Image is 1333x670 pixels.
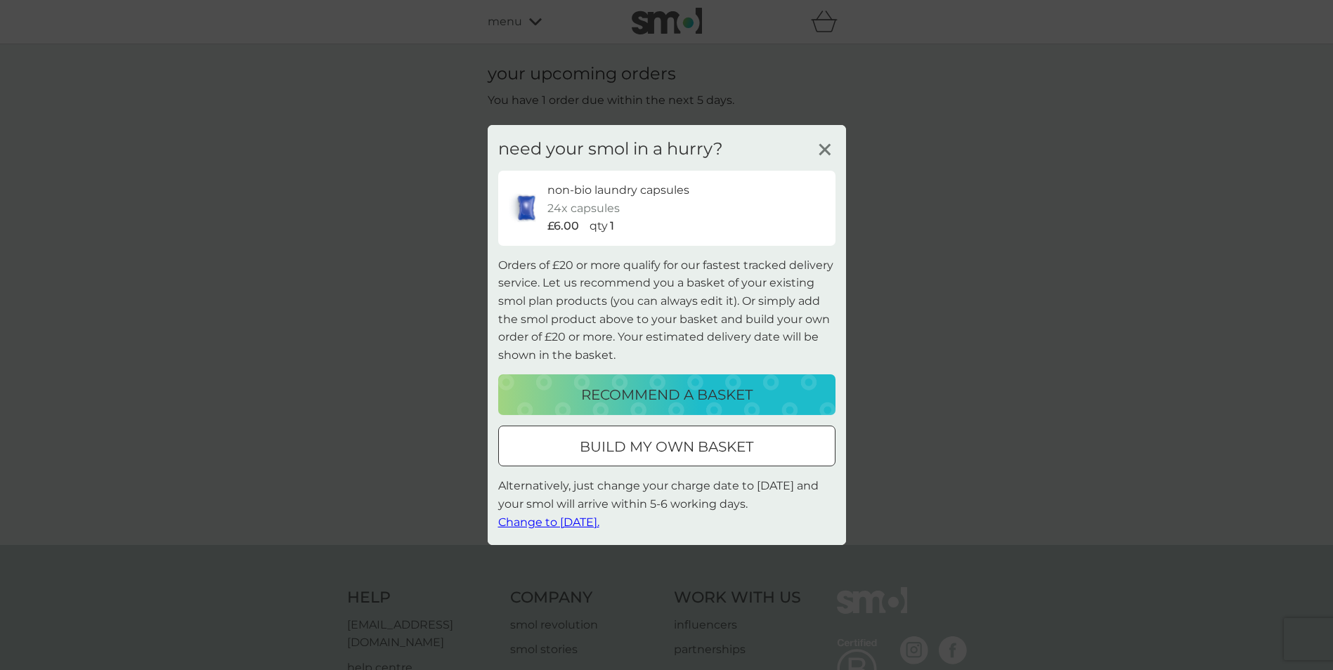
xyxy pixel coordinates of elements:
button: build my own basket [498,426,835,466]
p: 1 [610,217,614,235]
button: Change to [DATE]. [498,513,599,531]
p: qty [590,217,608,235]
p: recommend a basket [581,383,753,406]
p: £6.00 [547,217,579,235]
p: 24x capsules [547,199,620,218]
button: recommend a basket [498,374,835,415]
p: Alternatively, just change your charge date to [DATE] and your smol will arrive within 5-6 workin... [498,477,835,531]
p: build my own basket [580,435,753,458]
p: Orders of £20 or more qualify for our fastest tracked delivery service. Let us recommend you a ba... [498,256,835,364]
span: Change to [DATE]. [498,515,599,528]
p: non-bio laundry capsules [547,181,689,199]
h3: need your smol in a hurry? [498,139,723,159]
